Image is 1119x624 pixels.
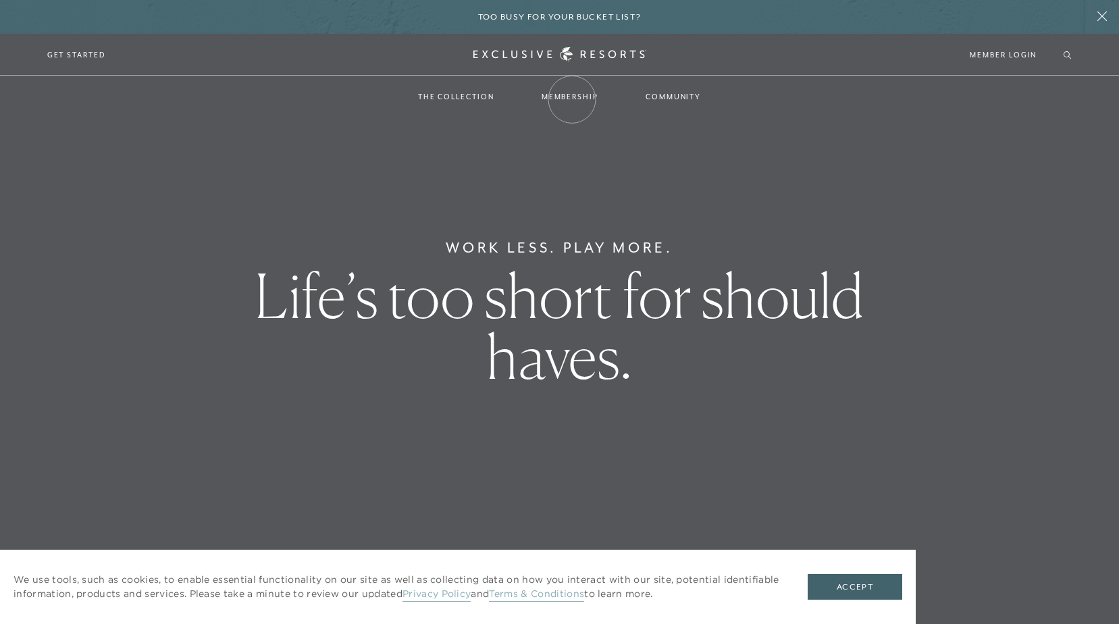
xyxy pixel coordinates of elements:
[402,588,471,602] a: Privacy Policy
[47,49,106,61] a: Get Started
[528,77,612,116] a: Membership
[489,588,584,602] a: Terms & Conditions
[478,11,642,24] h6: Too busy for your bucket list?
[632,77,714,116] a: Community
[405,77,508,116] a: The Collection
[808,574,902,600] button: Accept
[196,265,924,387] h1: Life’s too short for should haves.
[446,237,673,259] h6: Work Less. Play More.
[970,49,1037,61] a: Member Login
[14,573,781,601] p: We use tools, such as cookies, to enable essential functionality on our site as well as collectin...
